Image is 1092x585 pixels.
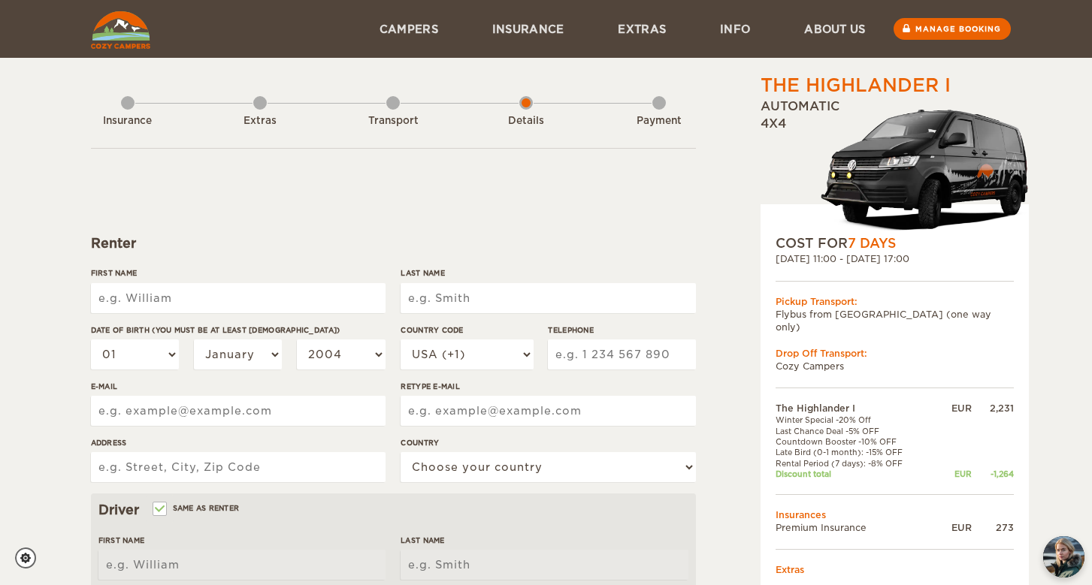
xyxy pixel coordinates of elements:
input: e.g. example@example.com [401,396,695,426]
label: E-mail [91,381,386,392]
div: Pickup Transport: [776,295,1014,308]
label: Last Name [401,267,695,279]
td: Extras [776,563,1014,576]
div: 273 [972,521,1014,534]
td: Last Chance Deal -5% OFF [776,426,936,436]
td: Insurances [776,508,1014,521]
label: First Name [91,267,386,279]
input: e.g. Smith [401,550,688,580]
div: EUR [935,402,971,415]
a: Manage booking [894,18,1011,40]
div: Extras [219,114,301,128]
div: -1,264 [972,469,1014,479]
div: Details [485,114,567,128]
div: Transport [352,114,434,128]
div: Drop Off Transport: [776,347,1014,360]
label: Telephone [548,324,695,336]
div: Automatic 4x4 [761,98,1029,234]
label: Country Code [401,324,533,336]
input: e.g. 1 234 567 890 [548,339,695,369]
input: e.g. William [91,283,386,313]
input: e.g. Smith [401,283,695,313]
label: Country [401,437,695,448]
div: [DATE] 11:00 - [DATE] 17:00 [776,252,1014,265]
td: Countdown Booster -10% OFF [776,436,936,447]
div: EUR [935,521,971,534]
div: 2,231 [972,402,1014,415]
div: COST FOR [776,234,1014,252]
td: Late Bird (0-1 month): -15% OFF [776,447,936,457]
td: Discount total [776,469,936,479]
input: e.g. example@example.com [91,396,386,426]
td: Winter Special -20% Off [776,415,936,425]
button: chat-button [1043,536,1084,577]
div: The Highlander I [761,73,951,98]
input: e.g. Street, City, Zip Code [91,452,386,482]
input: e.g. William [98,550,386,580]
label: Date of birth (You must be at least [DEMOGRAPHIC_DATA]) [91,324,386,336]
label: Retype E-mail [401,381,695,392]
div: Driver [98,501,688,519]
td: Cozy Campers [776,360,1014,372]
td: Flybus from [GEOGRAPHIC_DATA] (one way only) [776,308,1014,333]
img: Cozy Campers [91,11,150,49]
div: Renter [91,234,696,252]
img: Freyja at Cozy Campers [1043,536,1084,577]
td: Premium Insurance [776,521,936,534]
a: Cookie settings [15,547,46,568]
label: Address [91,437,386,448]
label: Last Name [401,535,688,546]
td: The Highlander I [776,402,936,415]
div: EUR [935,469,971,479]
td: Rental Period (7 days): -8% OFF [776,458,936,469]
div: Insurance [86,114,169,128]
input: Same as renter [154,505,164,515]
label: First Name [98,535,386,546]
label: Same as renter [154,501,240,515]
span: 7 Days [848,236,896,251]
div: Payment [618,114,700,128]
img: stor-stuttur-old-new-5.png [821,103,1029,234]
